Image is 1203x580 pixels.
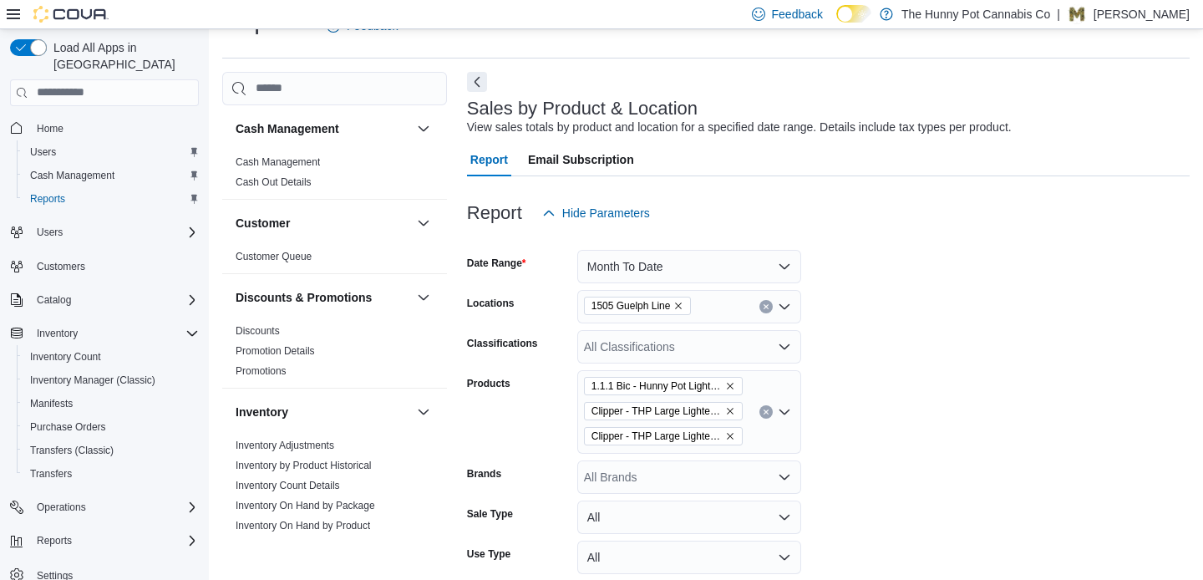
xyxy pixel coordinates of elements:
[584,297,692,315] span: 1505 Guelph Line
[222,321,447,388] div: Discounts & Promotions
[467,547,510,561] label: Use Type
[467,72,487,92] button: Next
[17,345,206,369] button: Inventory Count
[577,541,801,574] button: All
[236,404,288,420] h3: Inventory
[236,289,372,306] h3: Discounts & Promotions
[30,118,199,139] span: Home
[30,119,70,139] a: Home
[467,337,538,350] label: Classifications
[236,520,370,532] a: Inventory On Hand by Product
[23,370,162,390] a: Inventory Manager (Classic)
[236,519,370,532] span: Inventory On Hand by Product
[236,479,340,492] span: Inventory Count Details
[23,440,199,460] span: Transfers (Classic)
[236,499,375,512] span: Inventory On Hand by Package
[236,459,372,472] span: Inventory by Product Historical
[30,290,199,310] span: Catalog
[23,165,199,186] span: Cash Management
[778,300,791,313] button: Open list of options
[236,345,315,357] a: Promotion Details
[414,287,434,308] button: Discounts & Promotions
[23,464,199,484] span: Transfers
[236,156,320,168] a: Cash Management
[236,365,287,377] a: Promotions
[30,531,79,551] button: Reports
[584,402,743,420] span: Clipper - THP Large Lighter - Assorted
[470,143,508,176] span: Report
[467,203,522,223] h3: Report
[30,531,199,551] span: Reports
[30,222,69,242] button: Users
[3,221,206,244] button: Users
[17,415,206,439] button: Purchase Orders
[236,120,410,137] button: Cash Management
[3,529,206,552] button: Reports
[30,192,65,206] span: Reports
[47,39,199,73] span: Load All Apps in [GEOGRAPHIC_DATA]
[236,539,337,552] span: Inventory Transactions
[30,257,92,277] a: Customers
[236,540,337,552] a: Inventory Transactions
[3,116,206,140] button: Home
[23,142,199,162] span: Users
[414,213,434,233] button: Customer
[467,467,501,481] label: Brands
[236,155,320,169] span: Cash Management
[591,428,722,445] span: Clipper - THP Large Lighter - Neon Assorted
[577,250,801,283] button: Month To Date
[236,439,334,452] span: Inventory Adjustments
[577,501,801,534] button: All
[23,417,199,437] span: Purchase Orders
[414,119,434,139] button: Cash Management
[30,374,155,387] span: Inventory Manager (Classic)
[30,350,101,364] span: Inventory Count
[528,143,634,176] span: Email Subscription
[23,165,121,186] a: Cash Management
[23,440,120,460] a: Transfers (Classic)
[23,464,79,484] a: Transfers
[467,99,698,119] h3: Sales by Product & Location
[236,176,312,189] span: Cash Out Details
[23,142,63,162] a: Users
[222,247,447,273] div: Customer
[236,404,410,420] button: Inventory
[236,176,312,188] a: Cash Out Details
[30,256,199,277] span: Customers
[1067,4,1087,24] div: Mike Calouro
[778,405,791,419] button: Open list of options
[584,377,743,395] span: 1.1.1 Bic - Hunny Pot Lighter - Assorted
[236,344,315,358] span: Promotion Details
[236,251,312,262] a: Customer Queue
[30,169,114,182] span: Cash Management
[414,402,434,422] button: Inventory
[591,403,722,420] span: Clipper - THP Large Lighter - Assorted
[30,497,199,517] span: Operations
[222,152,447,199] div: Cash Management
[37,501,86,514] span: Operations
[1094,4,1190,24] p: [PERSON_NAME]
[236,215,290,231] h3: Customer
[30,444,114,457] span: Transfers (Classic)
[236,215,410,231] button: Customer
[3,288,206,312] button: Catalog
[901,4,1050,24] p: The Hunny Pot Cannabis Co
[3,496,206,519] button: Operations
[3,322,206,345] button: Inventory
[772,6,823,23] span: Feedback
[1057,4,1060,24] p: |
[236,460,372,471] a: Inventory by Product Historical
[236,364,287,378] span: Promotions
[30,290,78,310] button: Catalog
[778,471,791,484] button: Open list of options
[30,420,106,434] span: Purchase Orders
[37,122,63,135] span: Home
[467,297,515,310] label: Locations
[236,250,312,263] span: Customer Queue
[236,120,339,137] h3: Cash Management
[17,439,206,462] button: Transfers (Classic)
[3,254,206,278] button: Customers
[673,301,683,311] button: Remove 1505 Guelph Line from selection in this group
[37,293,71,307] span: Catalog
[23,347,108,367] a: Inventory Count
